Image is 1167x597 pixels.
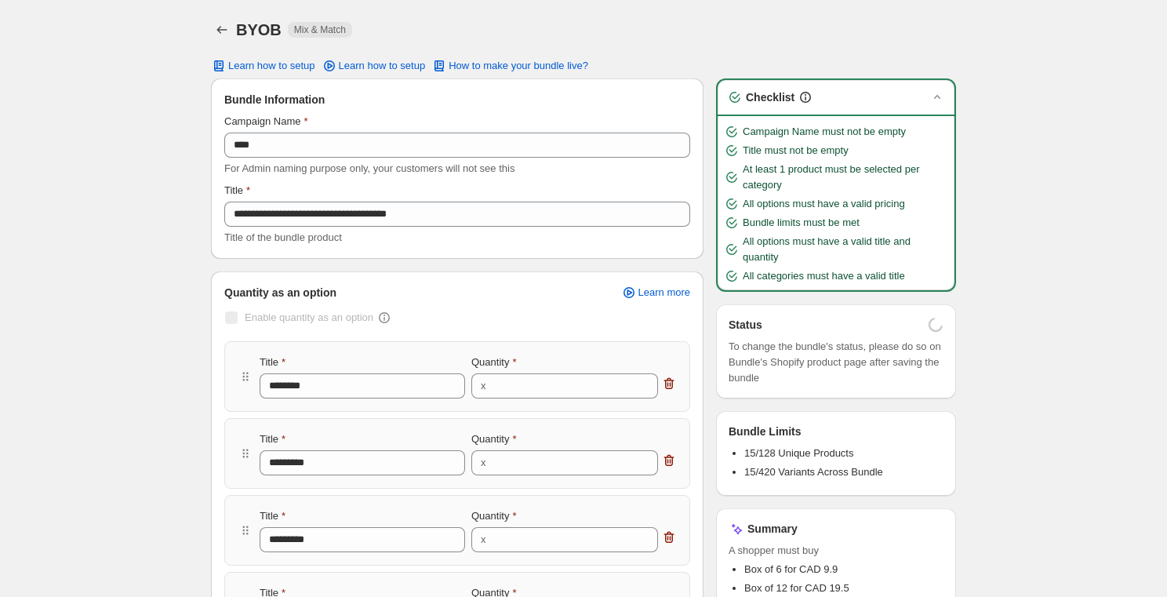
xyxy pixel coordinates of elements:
span: All options must have a valid title and quantity [743,234,948,265]
span: Title of the bundle product [224,231,342,243]
label: Title [224,183,250,198]
span: Learn how to setup [339,60,426,72]
label: Quantity [471,431,516,447]
a: Learn more [612,282,700,304]
div: x [481,455,486,471]
span: Quantity as an option [224,285,336,300]
span: How to make your bundle live? [449,60,588,72]
span: To change the bundle's status, please do so on Bundle's Shopify product page after saving the bundle [729,339,943,386]
li: Box of 12 for CAD 19.5 [744,581,943,596]
h3: Summary [747,521,798,537]
span: Title must not be empty [743,143,849,158]
label: Title [260,508,285,524]
h3: Status [729,317,762,333]
span: 15/420 Variants Across Bundle [744,466,883,478]
a: Learn how to setup [312,55,435,77]
label: Campaign Name [224,114,308,129]
span: Enable quantity as an option [245,311,373,323]
span: Mix & Match [294,24,346,36]
span: All options must have a valid pricing [743,196,905,212]
span: All categories must have a valid title [743,268,905,284]
label: Quantity [471,508,516,524]
span: Learn more [638,286,690,299]
label: Quantity [471,355,516,370]
div: x [481,378,486,394]
span: A shopper must buy [729,543,943,559]
span: For Admin naming purpose only, your customers will not see this [224,162,514,174]
span: Campaign Name must not be empty [743,124,906,140]
span: Bundle limits must be met [743,215,860,231]
div: x [481,532,486,548]
span: Bundle Information [224,92,325,107]
button: Back [211,19,233,41]
h3: Bundle Limits [729,424,802,439]
label: Title [260,355,285,370]
h1: BYOB [236,20,282,39]
h3: Checklist [746,89,794,105]
span: Learn how to setup [228,60,315,72]
span: 15/128 Unique Products [744,447,853,459]
button: Learn how to setup [202,55,325,77]
span: At least 1 product must be selected per category [743,162,948,193]
li: Box of 6 for CAD 9.9 [744,562,943,577]
button: How to make your bundle live? [422,55,598,77]
label: Title [260,431,285,447]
